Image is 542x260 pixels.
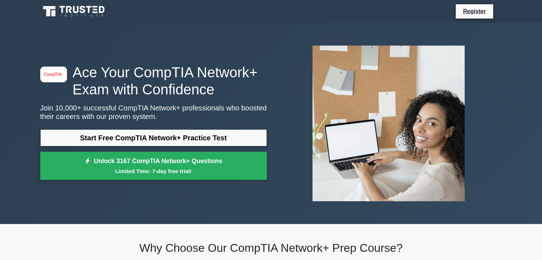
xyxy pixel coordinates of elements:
small: Limited Time: 7-day free trial! [49,167,258,175]
a: Unlock 3167 CompTIA Network+ QuestionsLimited Time: 7-day free trial! [40,152,267,180]
h2: Why Choose Our CompTIA Network+ Prep Course? [40,241,502,255]
h1: Ace Your CompTIA Network+ Exam with Confidence [40,64,267,98]
a: Start Free CompTIA Network+ Practice Test [40,129,267,146]
a: Register [459,7,490,16]
p: Join 10,000+ successful CompTIA Network+ professionals who boosted their careers with our proven ... [40,104,267,121]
